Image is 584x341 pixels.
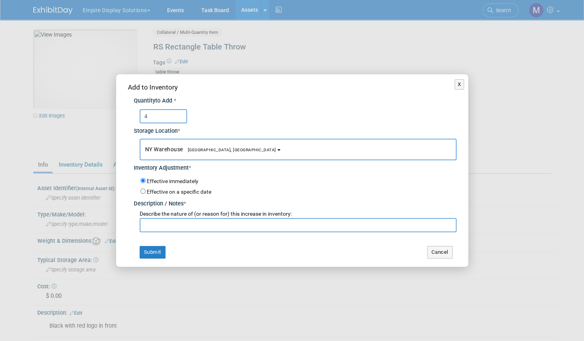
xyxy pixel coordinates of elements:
button: Cancel [427,246,453,258]
span: NY Warehouse [145,146,276,152]
label: Effective immediately [147,178,198,185]
div: Quantity [134,97,457,105]
span: to Add [155,97,172,104]
div: Description / Notes [134,196,457,208]
span: Describe the nature of (or reason for) this increase in inventory: [140,211,292,217]
div: Storage Location [134,123,457,136]
span: Add to Inventory [128,83,178,91]
button: NY Warehouse[GEOGRAPHIC_DATA], [GEOGRAPHIC_DATA] [140,139,457,160]
button: Submit [140,246,166,258]
button: X [455,79,464,90]
div: Inventory Adjustment [134,160,457,172]
label: Effective on a specific date [147,189,211,195]
span: [GEOGRAPHIC_DATA], [GEOGRAPHIC_DATA] [183,147,276,152]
